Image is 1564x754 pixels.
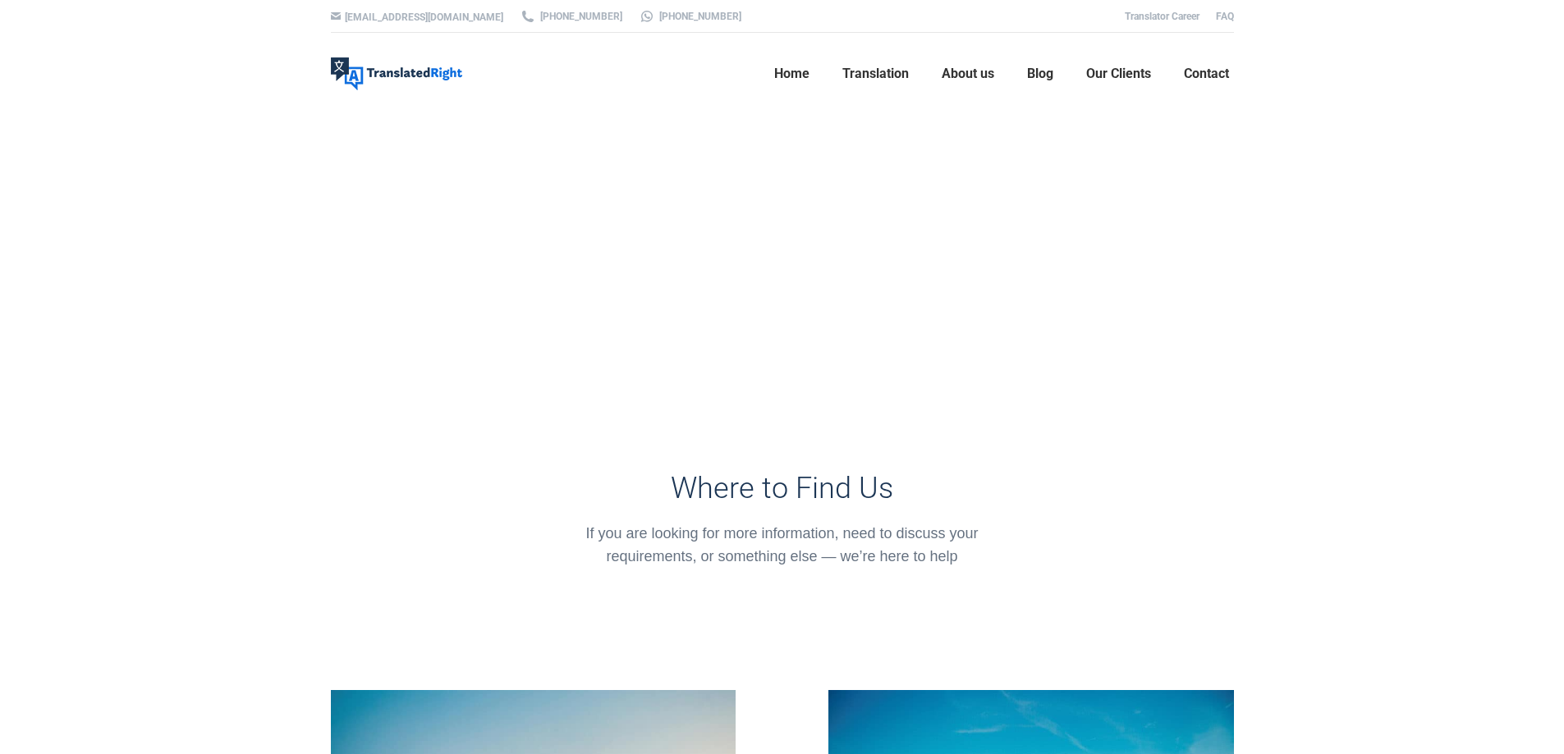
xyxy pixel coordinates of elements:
[769,48,814,100] a: Home
[1086,66,1151,82] span: Our Clients
[774,66,810,82] span: Home
[937,48,999,100] a: About us
[1184,66,1229,82] span: Contact
[1081,48,1156,100] a: Our Clients
[1179,48,1234,100] a: Contact
[1125,11,1199,22] a: Translator Career
[345,11,503,23] a: [EMAIL_ADDRESS][DOMAIN_NAME]
[1022,48,1058,100] a: Blog
[562,522,1002,568] div: If you are looking for more information, need to discuss your requirements, or something else — w...
[331,250,924,302] h1: Contact Us
[520,9,622,24] a: [PHONE_NUMBER]
[1216,11,1234,22] a: FAQ
[1027,66,1053,82] span: Blog
[842,66,909,82] span: Translation
[331,57,462,90] img: Translated Right
[837,48,914,100] a: Translation
[639,9,741,24] a: [PHONE_NUMBER]
[942,66,994,82] span: About us
[562,471,1002,505] h3: Where to Find Us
